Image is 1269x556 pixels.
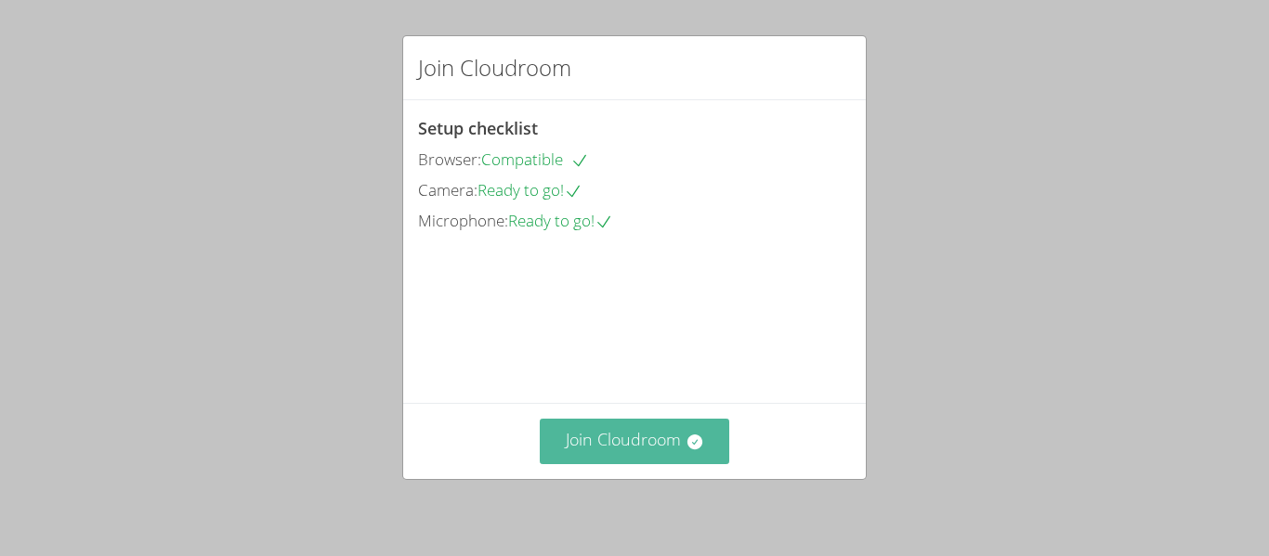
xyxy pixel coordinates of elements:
button: Join Cloudroom [540,419,730,464]
span: Setup checklist [418,117,538,139]
span: Microphone: [418,210,508,231]
span: Camera: [418,179,478,200]
span: Ready to go! [508,210,613,231]
span: Ready to go! [478,179,582,200]
h2: Join Cloudroom [418,51,571,84]
span: Browser: [418,149,481,170]
span: Compatible [481,149,589,170]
